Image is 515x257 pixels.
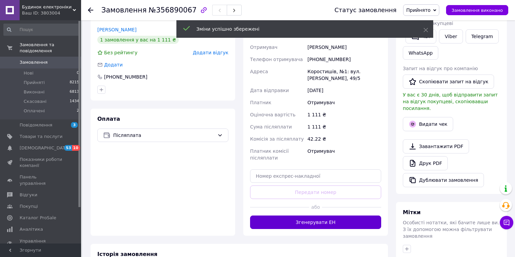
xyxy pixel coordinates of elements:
[20,174,63,186] span: Панель управління
[20,42,81,54] span: Замовлення та повідомлення
[104,62,123,67] span: Додати
[20,156,63,169] span: Показники роботи компанії
[250,45,277,50] span: Отримувач
[113,132,215,139] span: Післяплата
[335,7,397,13] div: Статус замовлення
[250,112,295,117] span: Оціночна вартість
[22,4,73,10] span: Будинок електроніки
[22,10,81,16] div: Ваш ID: 3803004
[403,209,421,216] span: Мітки
[403,173,484,187] button: Дублювати замовлення
[451,8,503,13] span: Замовлення виконано
[403,75,494,89] button: Скопіювати запит на відгук
[403,156,448,170] a: Друк PDF
[20,238,63,250] span: Управління сайтом
[70,80,79,86] span: 8215
[20,215,56,221] span: Каталог ProSale
[97,27,137,32] a: [PERSON_NAME]
[20,145,70,151] span: [DEMOGRAPHIC_DATA]
[306,145,383,164] div: Отримувач
[24,98,47,105] span: Скасовані
[306,109,383,121] div: 1 111 ₴
[500,216,513,229] button: Чат з покупцем
[24,108,45,114] span: Оплачені
[403,66,478,71] span: Запит на відгук про компанію
[309,204,322,210] span: або
[20,192,37,198] span: Відгуки
[403,139,469,153] a: Завантажити PDF
[250,57,303,62] span: Телефон отримувача
[306,53,383,65] div: [PHONE_NUMBER]
[104,50,138,55] span: Без рейтингу
[406,7,431,13] span: Прийнято
[70,98,79,105] span: 1434
[72,145,80,151] span: 10
[24,80,45,86] span: Прийняті
[103,74,148,80] div: [PHONE_NUMBER]
[306,65,383,84] div: Коростишів, №1: вул. [PERSON_NAME], 49/5
[97,116,120,122] span: Оплата
[403,220,499,239] span: Особисті нотатки, які бачите лише ви. З їх допомогою можна фільтрувати замовлення
[403,117,453,131] button: Видати чек
[77,70,79,76] span: 0
[250,88,289,93] span: Дата відправки
[20,134,63,140] span: Товари та послуги
[24,70,33,76] span: Нові
[250,100,271,105] span: Платник
[306,133,383,145] div: 42.22 ₴
[439,29,463,44] a: Viber
[101,6,147,14] span: Замовлення
[250,124,292,130] span: Сума післяплати
[306,121,383,133] div: 1 111 ₴
[64,145,72,151] span: 53
[250,169,381,183] input: Номер експрес-накладної
[77,108,79,114] span: 2
[24,89,45,95] span: Виконані
[250,216,381,229] button: Згенерувати ЕН
[466,29,499,44] a: Telegram
[403,92,498,111] span: У вас є 30 днів, щоб відправити запит на відгук покупцеві, скопіювавши посилання.
[20,203,38,209] span: Покупці
[20,122,52,128] span: Повідомлення
[250,69,268,74] span: Адреса
[306,96,383,109] div: Отримувач
[196,26,407,32] div: Зміни успішно збережені
[20,226,43,232] span: Аналітика
[88,7,93,13] div: Повернутися назад
[306,41,383,53] div: [PERSON_NAME]
[3,24,80,36] input: Пошук
[20,59,48,65] span: Замовлення
[250,136,304,142] span: Комісія за післяплату
[250,148,289,161] span: Платник комісії післяплати
[446,5,508,15] button: Замовлення виконано
[70,89,79,95] span: 6813
[193,50,228,55] span: Додати відгук
[306,84,383,96] div: [DATE]
[71,122,78,128] span: 3
[97,36,179,44] div: 1 замовлення у вас на 1 111 ₴
[403,46,438,60] a: WhatsApp
[149,6,197,14] span: №356890067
